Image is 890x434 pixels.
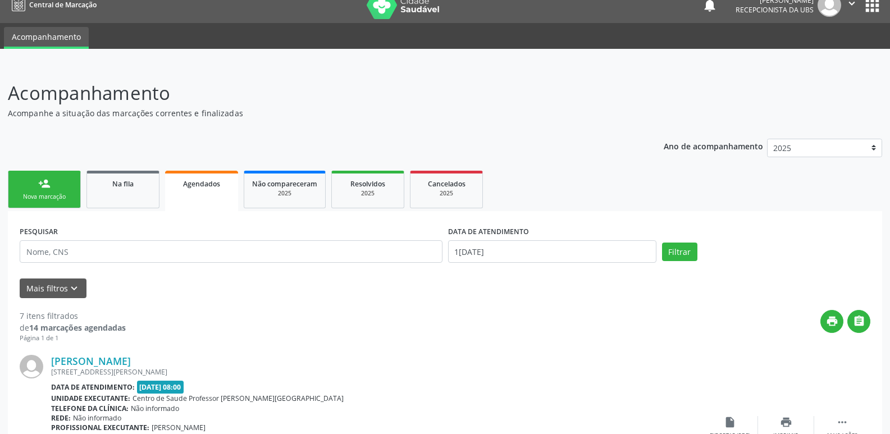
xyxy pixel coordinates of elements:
span: Cancelados [428,179,465,189]
button: print [820,310,843,333]
div: 2025 [252,189,317,198]
img: img [20,355,43,378]
input: Nome, CNS [20,240,442,263]
button:  [847,310,870,333]
div: Nova marcação [16,193,72,201]
label: DATA DE ATENDIMENTO [448,223,529,240]
div: 2025 [340,189,396,198]
i:  [836,416,848,428]
span: [PERSON_NAME] [152,423,206,432]
button: Filtrar [662,243,697,262]
input: Selecione um intervalo [448,240,656,263]
p: Ano de acompanhamento [664,139,763,153]
i: insert_drive_file [724,416,736,428]
span: Não informado [73,413,121,423]
i: keyboard_arrow_down [68,282,80,295]
div: Página 1 de 1 [20,334,126,343]
span: [DATE] 08:00 [137,381,184,394]
span: Na fila [112,179,134,189]
i:  [853,315,865,327]
div: [STREET_ADDRESS][PERSON_NAME] [51,367,702,377]
button: Mais filtroskeyboard_arrow_down [20,278,86,298]
b: Data de atendimento: [51,382,135,392]
b: Telefone da clínica: [51,404,129,413]
a: [PERSON_NAME] [51,355,131,367]
i: print [826,315,838,327]
strong: 14 marcações agendadas [29,322,126,333]
b: Unidade executante: [51,394,130,403]
label: PESQUISAR [20,223,58,240]
span: Recepcionista da UBS [736,5,814,15]
div: de [20,322,126,334]
p: Acompanhe a situação das marcações correntes e finalizadas [8,107,620,119]
span: Não compareceram [252,179,317,189]
p: Acompanhamento [8,79,620,107]
span: Resolvidos [350,179,385,189]
b: Rede: [51,413,71,423]
span: Centro de Saude Professor [PERSON_NAME][GEOGRAPHIC_DATA] [133,394,344,403]
i: print [780,416,792,428]
a: Acompanhamento [4,27,89,49]
div: person_add [38,177,51,190]
span: Agendados [183,179,220,189]
div: 2025 [418,189,474,198]
span: Não informado [131,404,179,413]
div: 7 itens filtrados [20,310,126,322]
b: Profissional executante: [51,423,149,432]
